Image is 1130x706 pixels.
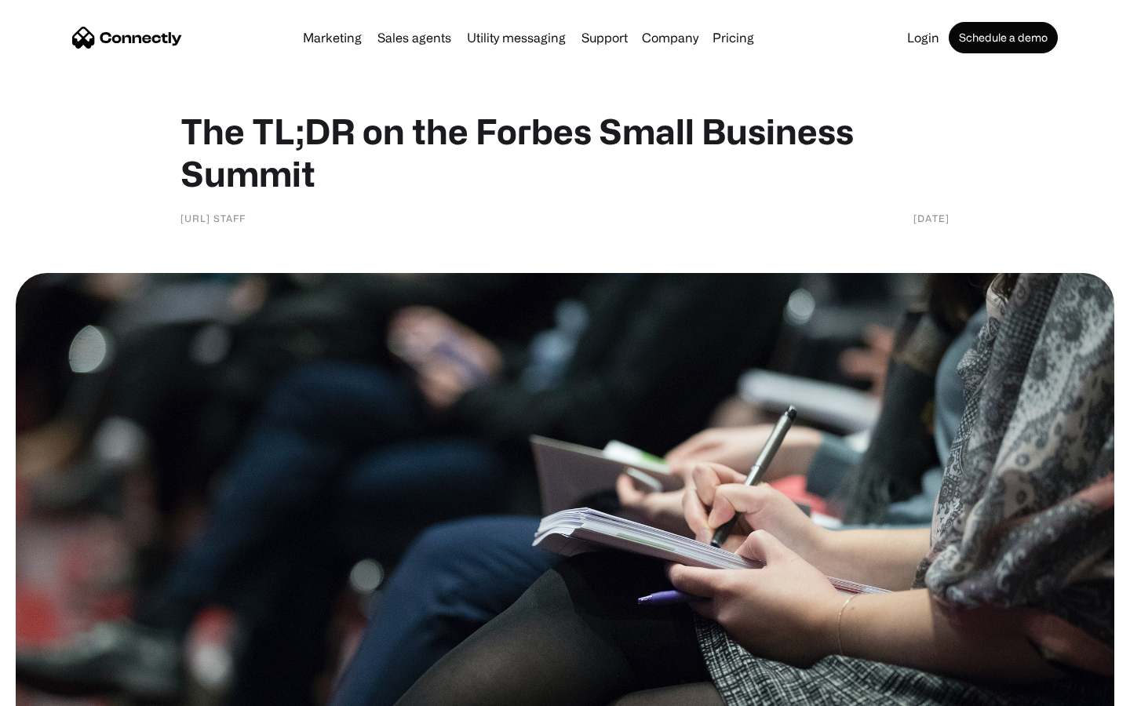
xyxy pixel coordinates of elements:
[371,31,457,44] a: Sales agents
[949,22,1058,53] a: Schedule a demo
[575,31,634,44] a: Support
[461,31,572,44] a: Utility messaging
[180,110,950,195] h1: The TL;DR on the Forbes Small Business Summit
[706,31,760,44] a: Pricing
[913,210,950,226] div: [DATE]
[180,210,246,226] div: [URL] Staff
[901,31,946,44] a: Login
[642,27,698,49] div: Company
[297,31,368,44] a: Marketing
